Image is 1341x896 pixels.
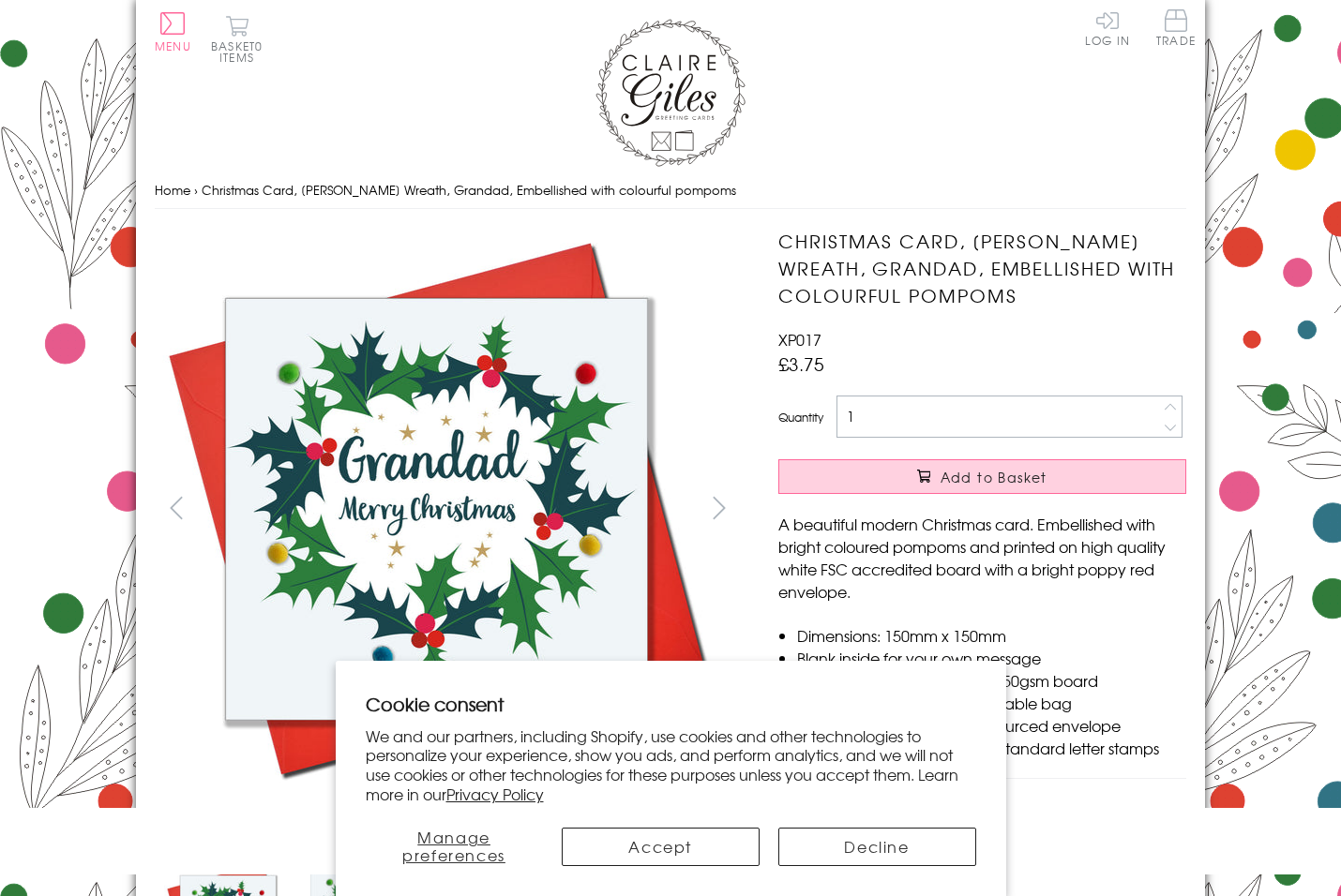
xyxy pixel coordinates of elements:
[402,826,505,866] span: Manage preferences
[366,828,543,866] button: Manage preferences
[366,691,976,717] h2: Cookie consent
[797,624,1186,647] li: Dimensions: 150mm x 150mm
[202,181,736,199] span: Christmas Card, [PERSON_NAME] Wreath, Grandad, Embellished with colourful pompoms
[155,12,191,52] button: Menu
[155,181,190,199] a: Home
[155,486,197,529] button: prev
[194,181,198,199] span: ›
[595,19,746,167] img: Claire Giles Greetings Cards
[778,228,1186,308] h1: Christmas Card, [PERSON_NAME] Wreath, Grandad, Embellished with colourful pompoms
[778,513,1186,603] p: A beautiful modern Christmas card. Embellished with bright coloured pompoms and printed on high q...
[155,172,1186,210] nav: breadcrumbs
[699,486,741,529] button: next
[778,328,821,351] span: XP017
[778,459,1186,494] button: Add to Basket
[155,37,191,54] span: Menu
[778,409,823,426] label: Quantity
[797,647,1186,669] li: Blank inside for your own message
[941,468,1047,486] span: Add to Basket
[741,228,1303,790] img: Christmas Card, Holly Wreath, Grandad, Embellished with colourful pompoms
[778,351,824,377] span: £3.75
[1156,9,1196,46] span: Trade
[778,828,976,866] button: Decline
[446,783,544,805] a: Privacy Policy
[1156,9,1196,50] a: Trade
[562,828,760,866] button: Accept
[155,228,717,790] img: Christmas Card, Holly Wreath, Grandad, Embellished with colourful pompoms
[1085,9,1130,46] a: Log In
[219,37,263,66] span: 0 items
[211,15,263,63] button: Basket0 items
[366,726,976,804] p: We and our partners, including Shopify, use cookies and other technologies to personalize your ex...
